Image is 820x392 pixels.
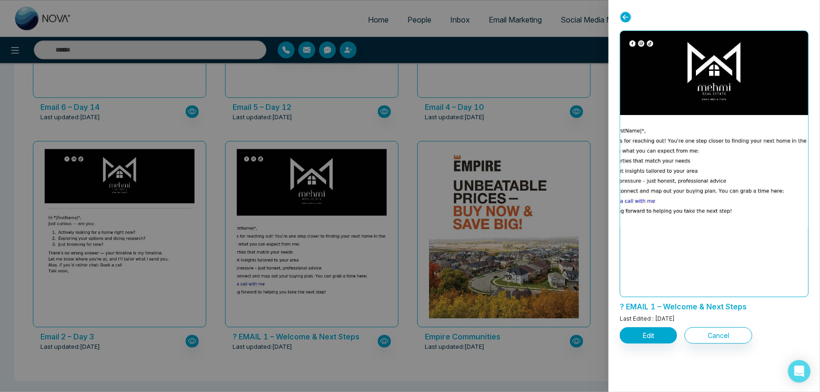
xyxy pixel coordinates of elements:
[620,327,677,344] button: Edit
[685,327,752,344] button: Cancel
[620,315,675,322] span: Last Edited : [DATE]
[620,297,809,312] p: ? EMAIL 1 – Welcome & Next Steps
[788,360,811,383] div: Open Intercom Messenger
